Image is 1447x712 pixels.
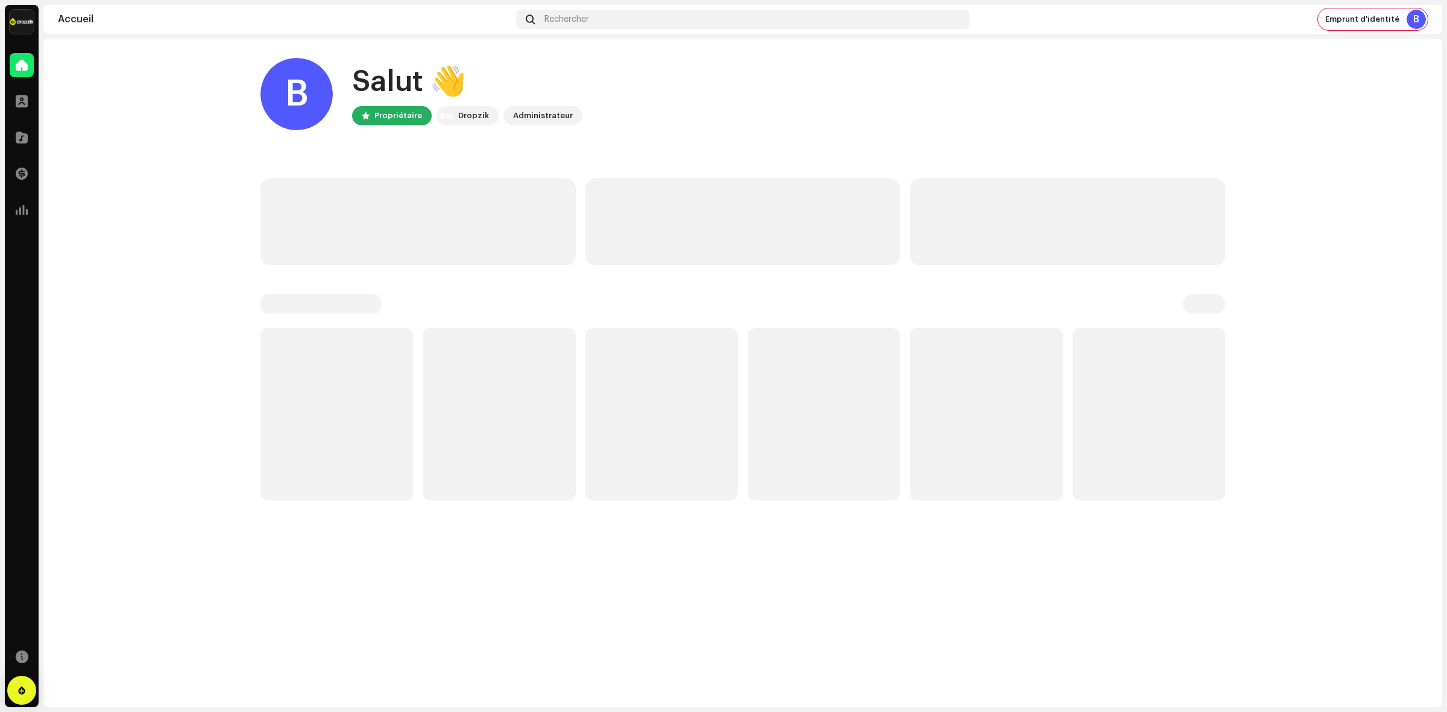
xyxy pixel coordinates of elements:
[439,109,453,123] img: 6b198820-6d9f-4d8e-bd7e-78ab9e57ca24
[58,14,511,24] div: Accueil
[513,109,573,123] div: Administrateur
[260,58,333,130] div: B
[1407,10,1426,29] div: B
[352,63,582,101] div: Salut 👋
[544,14,589,24] span: Rechercher
[374,109,422,123] div: Propriétaire
[10,10,34,34] img: 6b198820-6d9f-4d8e-bd7e-78ab9e57ca24
[458,109,489,123] div: Dropzik
[7,676,36,705] div: Open Intercom Messenger
[1325,14,1399,24] span: Emprunt d'identité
